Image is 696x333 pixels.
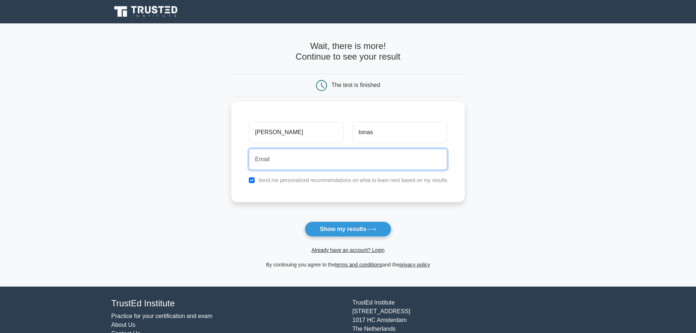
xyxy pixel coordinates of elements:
[305,222,391,237] button: Show my results
[231,41,465,62] h4: Wait, there is more! Continue to see your result
[311,247,384,253] a: Already have an account? Login
[258,177,447,183] label: Send me personalized recommendations on what to learn next based on my results
[111,298,344,309] h4: TrustEd Institute
[249,149,447,170] input: Email
[111,322,136,328] a: About Us
[335,262,382,268] a: terms and conditions
[353,122,447,143] input: Last name
[331,82,380,88] div: The test is finished
[399,262,430,268] a: privacy policy
[227,260,469,269] div: By continuing you agree to the and the
[111,313,213,319] a: Practice for your certification and exam
[249,122,343,143] input: First name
